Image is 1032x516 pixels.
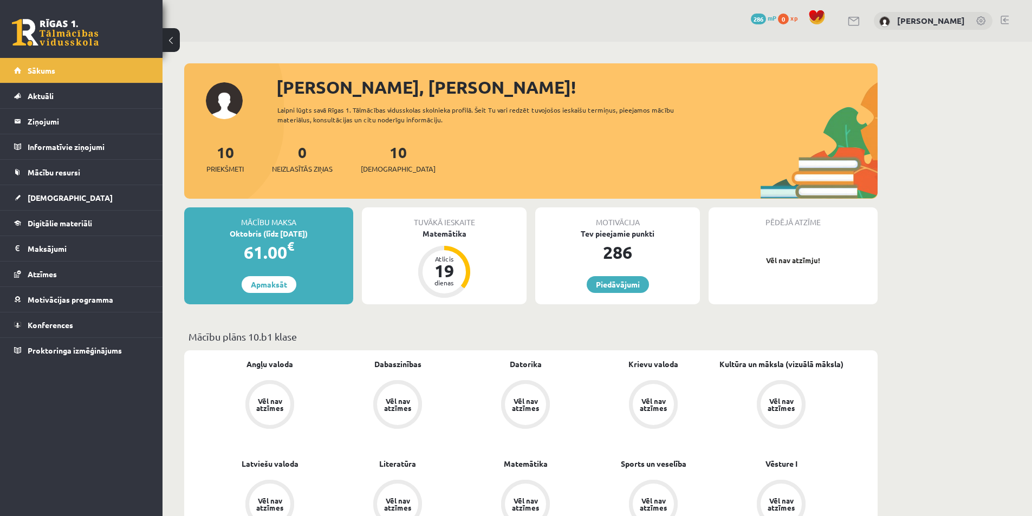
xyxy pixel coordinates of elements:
[242,276,296,293] a: Apmaksāt
[14,262,149,286] a: Atzīmes
[28,345,122,355] span: Proktoringa izmēģinājums
[361,142,436,174] a: 10[DEMOGRAPHIC_DATA]
[246,358,293,370] a: Angļu valoda
[14,211,149,236] a: Digitālie materiāli
[766,497,796,511] div: Vēl nav atzīmes
[768,14,776,22] span: mP
[717,380,845,431] a: Vēl nav atzīmes
[14,109,149,134] a: Ziņojumi
[272,142,333,174] a: 0Neizlasītās ziņas
[206,380,334,431] a: Vēl nav atzīmes
[276,74,878,100] div: [PERSON_NAME], [PERSON_NAME]!
[334,380,462,431] a: Vēl nav atzīmes
[184,207,353,228] div: Mācību maksa
[638,397,668,412] div: Vēl nav atzīmes
[14,338,149,363] a: Proktoringa izmēģinājums
[504,458,548,469] a: Matemātika
[28,91,54,101] span: Aktuāli
[272,164,333,174] span: Neizlasītās ziņas
[12,19,99,46] a: Rīgas 1. Tālmācības vidusskola
[362,207,527,228] div: Tuvākā ieskaite
[14,287,149,312] a: Motivācijas programma
[28,295,113,304] span: Motivācijas programma
[206,142,244,174] a: 10Priekšmeti
[510,497,541,511] div: Vēl nav atzīmes
[362,228,527,299] a: Matemātika Atlicis 19 dienas
[14,83,149,108] a: Aktuāli
[374,358,421,370] a: Dabaszinības
[14,185,149,210] a: [DEMOGRAPHIC_DATA]
[510,358,542,370] a: Datorika
[361,164,436,174] span: [DEMOGRAPHIC_DATA]
[510,397,541,412] div: Vēl nav atzīmes
[28,134,149,159] legend: Informatīvie ziņojumi
[766,397,796,412] div: Vēl nav atzīmes
[897,15,965,26] a: [PERSON_NAME]
[362,228,527,239] div: Matemātika
[255,497,285,511] div: Vēl nav atzīmes
[621,458,686,469] a: Sports un veselība
[277,105,693,125] div: Laipni lūgts savā Rīgas 1. Tālmācības vidusskolas skolnieka profilā. Šeit Tu vari redzēt tuvojošo...
[638,497,668,511] div: Vēl nav atzīmes
[14,312,149,337] a: Konferences
[714,255,872,266] p: Vēl nav atzīmju!
[628,358,678,370] a: Krievu valoda
[189,329,873,344] p: Mācību plāns 10.b1 klase
[462,380,589,431] a: Vēl nav atzīmes
[28,167,80,177] span: Mācību resursi
[428,262,460,279] div: 19
[790,14,797,22] span: xp
[28,109,149,134] legend: Ziņojumi
[589,380,717,431] a: Vēl nav atzīmes
[379,458,416,469] a: Literatūra
[14,236,149,261] a: Maksājumi
[709,207,878,228] div: Pēdējā atzīme
[14,160,149,185] a: Mācību resursi
[428,279,460,286] div: dienas
[778,14,803,22] a: 0 xp
[28,320,73,330] span: Konferences
[28,193,113,203] span: [DEMOGRAPHIC_DATA]
[28,269,57,279] span: Atzīmes
[255,397,285,412] div: Vēl nav atzīmes
[14,58,149,83] a: Sākums
[751,14,766,24] span: 286
[28,66,55,75] span: Sākums
[751,14,776,22] a: 286 mP
[719,358,843,370] a: Kultūra un māksla (vizuālā māksla)
[765,458,797,469] a: Vēsture I
[879,16,890,27] img: Niklāvs Koroļenko
[242,458,298,469] a: Latviešu valoda
[535,239,700,265] div: 286
[535,207,700,228] div: Motivācija
[14,134,149,159] a: Informatīvie ziņojumi
[778,14,789,24] span: 0
[587,276,649,293] a: Piedāvājumi
[287,238,294,254] span: €
[28,236,149,261] legend: Maksājumi
[382,497,413,511] div: Vēl nav atzīmes
[184,239,353,265] div: 61.00
[382,397,413,412] div: Vēl nav atzīmes
[535,228,700,239] div: Tev pieejamie punkti
[206,164,244,174] span: Priekšmeti
[428,256,460,262] div: Atlicis
[184,228,353,239] div: Oktobris (līdz [DATE])
[28,218,92,228] span: Digitālie materiāli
